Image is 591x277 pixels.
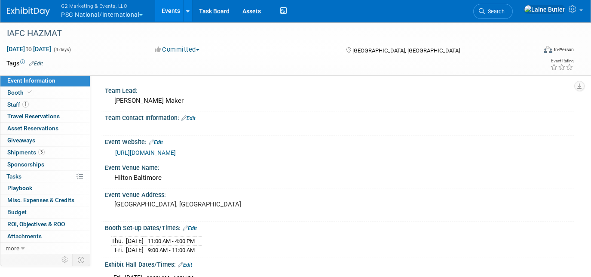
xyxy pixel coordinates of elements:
a: Travel Reservations [0,111,90,122]
span: Asset Reservations [7,125,58,132]
button: Committed [152,45,203,54]
a: Sponsorships [0,159,90,170]
a: more [0,243,90,254]
span: Playbook [7,185,32,191]
a: Budget [0,206,90,218]
a: Shipments3 [0,147,90,158]
a: Tasks [0,171,90,182]
div: Event Website: [105,135,574,147]
a: Booth [0,87,90,98]
span: ROI, Objectives & ROO [7,221,65,228]
a: Misc. Expenses & Credits [0,194,90,206]
span: Staff [7,101,29,108]
a: Edit [149,139,163,145]
div: Team Lead: [105,84,574,95]
span: 9:00 AM - 11:00 AM [148,247,195,253]
div: Event Venue Address: [105,188,574,199]
a: Search [473,4,513,19]
div: Event Venue Name: [105,161,574,172]
span: Event Information [7,77,55,84]
span: Giveaways [7,137,35,144]
div: Exhibit Hall Dates/Times: [105,258,574,269]
span: Shipments [7,149,45,156]
a: Edit [29,61,43,67]
div: Event Format [490,45,574,58]
span: [DATE] [DATE] [6,45,52,53]
div: IAFC HAZMAT [4,26,526,41]
a: Giveaways [0,135,90,146]
a: Edit [181,115,196,121]
td: Tags [6,59,43,68]
img: Laine Butler [524,5,565,14]
span: to [25,46,33,52]
span: Booth [7,89,34,96]
span: Misc. Expenses & Credits [7,197,74,203]
td: Thu. [111,236,126,246]
img: Format-Inperson.png [544,46,552,53]
span: [GEOGRAPHIC_DATA], [GEOGRAPHIC_DATA] [352,47,460,54]
img: ExhibitDay [7,7,50,16]
td: [DATE] [126,246,144,255]
span: (4 days) [53,47,71,52]
span: Budget [7,209,27,215]
div: Hilton Baltimore [111,171,567,185]
a: Attachments [0,231,90,242]
i: Booth reservation complete [28,90,32,95]
td: Toggle Event Tabs [73,254,90,265]
pre: [GEOGRAPHIC_DATA], [GEOGRAPHIC_DATA] [114,200,291,208]
div: Team Contact Information: [105,111,574,123]
a: Edit [178,262,192,268]
a: Asset Reservations [0,123,90,134]
a: Event Information [0,75,90,86]
span: 3 [38,149,45,155]
div: Booth Set-up Dates/Times: [105,222,574,233]
span: Sponsorships [7,161,44,168]
a: ROI, Objectives & ROO [0,219,90,230]
a: Staff1 [0,99,90,111]
a: Playbook [0,182,90,194]
a: Edit [183,225,197,231]
span: 11:00 AM - 4:00 PM [148,238,195,244]
div: In-Person [554,46,574,53]
span: Attachments [7,233,42,240]
span: Search [485,8,505,15]
span: Travel Reservations [7,113,60,120]
a: [URL][DOMAIN_NAME] [115,149,176,156]
span: more [6,245,19,252]
span: G2 Marketing & Events, LLC [61,1,143,10]
td: Fri. [111,246,126,255]
td: [DATE] [126,236,144,246]
div: Event Rating [550,59,573,63]
span: Tasks [6,173,21,180]
div: [PERSON_NAME] Maker [111,94,567,108]
td: Personalize Event Tab Strip [58,254,73,265]
span: 1 [22,101,29,108]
